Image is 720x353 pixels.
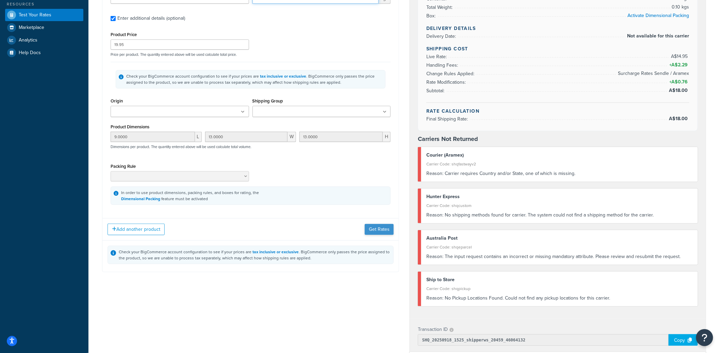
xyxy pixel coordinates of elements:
h4: Shipping Cost [426,45,689,52]
p: Transaction ID [418,325,448,334]
a: tax inclusive or exclusive [252,249,299,255]
span: A$18.00 [669,87,689,94]
span: H [383,132,391,142]
a: Activate Dimensional Packing [628,12,689,19]
input: Enter additional details (optional) [111,16,116,21]
div: Hunter Express [426,192,693,202]
div: Carrier Code: shqcustom [426,201,693,210]
span: Live Rate: [426,53,448,60]
span: Surcharge Rates Sendle / Aramex [617,69,689,78]
div: Courier (Aramex) [426,150,693,160]
div: The input request contains an incorrect or missing mandatory attribute. Please review and resubmi... [426,252,693,261]
span: L [195,132,202,142]
a: tax inclusive or exclusive [260,73,306,79]
span: W [288,132,296,142]
div: Carrier Code: shqfastwayv2 [426,159,693,169]
span: Analytics [19,37,37,43]
span: A$2.29 [671,61,689,68]
a: Marketplace [5,21,83,34]
div: Australia Post [426,234,693,243]
div: Copy [669,334,698,346]
label: Origin [111,98,123,103]
button: Add another product [108,224,165,235]
p: Price per product. The quantity entered above will be used calculate total price. [109,52,392,57]
div: Enter additional details (optional) [117,14,185,23]
span: Delivery Date: [426,33,458,40]
span: A$18.00 [669,115,689,122]
label: Product Dimensions [111,124,149,129]
a: Analytics [5,34,83,46]
div: Check your BigCommerce account configuration to see if your prices are . BigCommerce only passes ... [119,249,391,261]
div: Ship to Store [426,275,693,285]
div: Carrier Code: shqeparcel [426,242,693,252]
a: Test Your Rates [5,9,83,21]
span: + [668,78,689,86]
span: A$14.95 [671,53,689,60]
span: Reason: [426,253,443,260]
span: Reason: [426,211,443,219]
span: Box: [426,12,437,19]
span: Reason: [426,294,443,302]
div: No Pickup Locations Found. Could not find any pickup locations for this carrier. [426,293,693,303]
span: Help Docs [19,50,41,56]
label: Packing Rule [111,164,136,169]
p: Dimensions per product. The quantity entered above will be used calculate total volume. [109,144,251,149]
a: Help Docs [5,47,83,59]
span: A$0.76 [671,78,689,85]
div: Carrier Code: shqpickup [426,284,693,293]
strong: Carriers Not Returned [418,134,478,143]
span: Final Shipping Rate: [426,115,470,123]
h4: Rate Calculation [426,108,689,115]
span: Marketplace [19,25,44,31]
div: No shipping methods found for carrier. The system could not find a shipping method for the carrier. [426,210,693,220]
div: Carrier requires Country and/or State, one of which is missing. [426,169,693,178]
div: Check your BigCommerce account configuration to see if your prices are . BigCommerce only passes ... [126,73,382,85]
span: Change Rules Applied: [426,70,476,77]
h4: Delivery Details [426,25,689,32]
span: Rate Modifications: [426,79,468,86]
a: Dimensional Packing [121,196,160,202]
div: Resources [5,1,83,7]
span: Handling Fees: [426,62,460,69]
button: Get Rates [365,224,394,235]
label: Product Price [111,32,137,37]
span: Not available for this carrier [626,32,689,40]
label: Shipping Group [252,98,283,103]
span: + [668,61,689,69]
span: Total Weight: [426,4,454,11]
span: Subtotal: [426,87,446,94]
span: Reason: [426,170,443,177]
span: 0.10 kgs [670,3,689,11]
span: Test Your Rates [19,12,51,18]
button: Open Resource Center [696,329,713,346]
div: In order to use product dimensions, packing rules, and boxes for rating, the feature must be acti... [121,190,259,202]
